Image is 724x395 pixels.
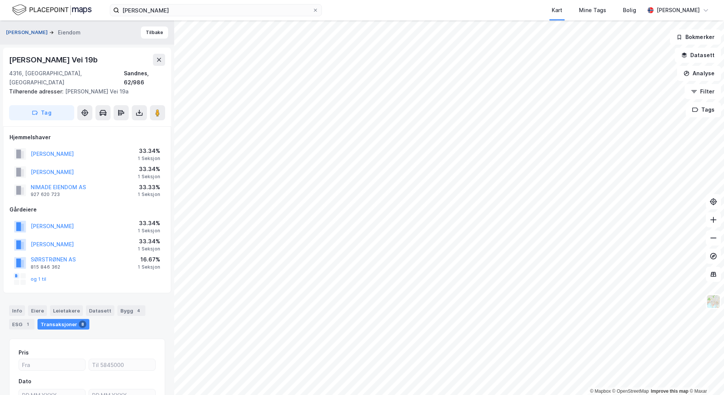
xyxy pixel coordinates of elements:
div: 33.33% [138,183,160,192]
div: Kart [552,6,562,15]
div: [PERSON_NAME] Vei 19a [9,87,159,96]
button: Tag [9,105,74,120]
div: Eiendom [58,28,81,37]
div: 1 Seksjon [138,156,160,162]
div: Mine Tags [579,6,606,15]
div: Bolig [623,6,636,15]
div: [PERSON_NAME] Vei 19b [9,54,99,66]
div: 4 [135,307,142,314]
iframe: Chat Widget [686,359,724,395]
div: 815 846 362 [31,264,60,270]
div: 33.34% [138,219,160,228]
div: 1 Seksjon [138,228,160,234]
img: logo.f888ab2527a4732fd821a326f86c7f29.svg [12,3,92,17]
img: Z [706,294,721,309]
input: Søk på adresse, matrikkel, gårdeiere, leietakere eller personer [119,5,312,16]
div: 4316, [GEOGRAPHIC_DATA], [GEOGRAPHIC_DATA] [9,69,124,87]
button: [PERSON_NAME] [6,29,49,36]
button: Bokmerker [670,30,721,45]
div: Kontrollprogram for chat [686,359,724,395]
div: 1 [24,320,31,328]
input: Fra [19,359,85,370]
div: Datasett [86,305,114,316]
div: 33.34% [138,165,160,174]
div: 16.67% [138,255,160,264]
div: ESG [9,319,34,330]
a: Improve this map [651,389,688,394]
div: Gårdeiere [9,205,165,214]
button: Filter [685,84,721,99]
button: Datasett [675,48,721,63]
div: 1 Seksjon [138,191,160,197]
div: 1 Seksjon [138,174,160,180]
button: Tags [686,102,721,117]
div: Hjemmelshaver [9,133,165,142]
div: Dato [19,377,31,386]
div: Transaksjoner [37,319,89,330]
div: 1 Seksjon [138,246,160,252]
div: Bygg [117,305,145,316]
div: 927 620 723 [31,191,60,197]
button: Analyse [677,66,721,81]
button: Tilbake [141,26,168,39]
input: Til 5845000 [89,359,155,370]
div: Info [9,305,25,316]
a: OpenStreetMap [612,389,649,394]
div: Eiere [28,305,47,316]
div: Sandnes, 62/986 [124,69,165,87]
span: Tilhørende adresser: [9,88,65,95]
a: Mapbox [590,389,611,394]
div: Leietakere [50,305,83,316]
div: 33.34% [138,237,160,246]
div: Pris [19,348,29,357]
div: 8 [79,320,86,328]
div: 33.34% [138,146,160,156]
div: 1 Seksjon [138,264,160,270]
div: [PERSON_NAME] [657,6,700,15]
